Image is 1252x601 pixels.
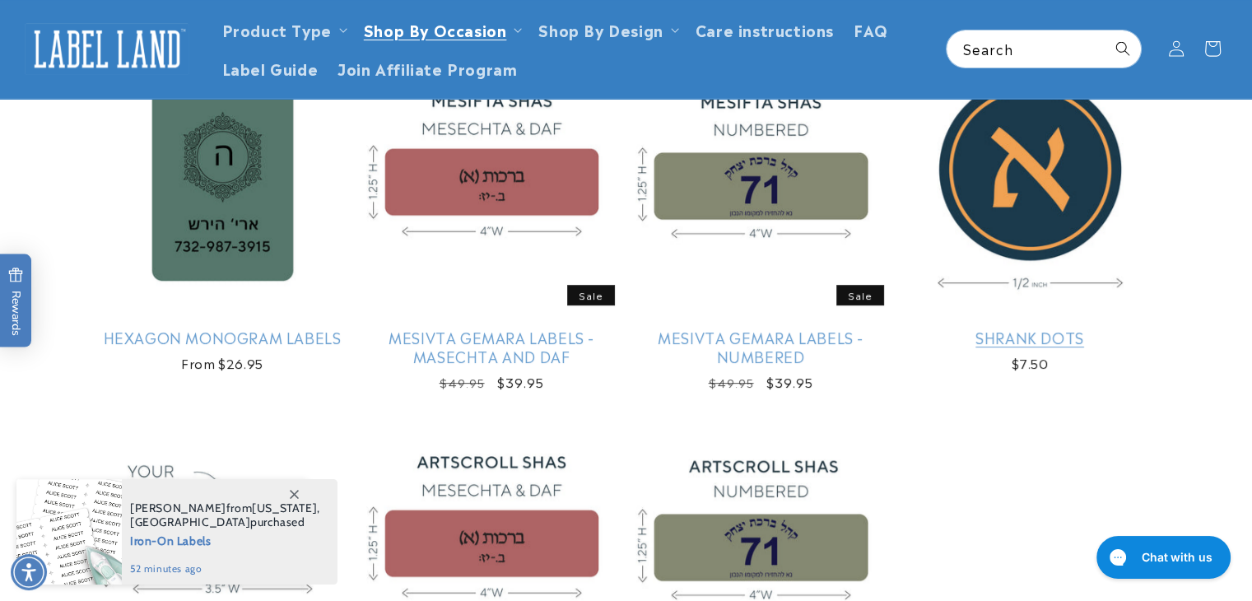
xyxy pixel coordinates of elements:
[212,10,354,49] summary: Product Type
[130,561,320,576] span: 52 minutes ago
[538,18,663,40] a: Shop By Design
[1105,30,1141,67] button: Search
[130,501,320,529] span: from , purchased
[19,17,196,81] a: Label Land
[854,20,888,39] span: FAQ
[11,554,47,590] div: Accessibility Menu
[328,49,527,87] a: Join Affiliate Program
[8,268,24,336] span: Rewards
[528,10,685,49] summary: Shop By Design
[899,328,1161,347] a: Shrank Dots
[222,58,319,77] span: Label Guide
[337,58,517,77] span: Join Affiliate Program
[130,529,320,550] span: Iron-On Labels
[252,501,317,515] span: [US_STATE]
[686,10,844,49] a: Care instructions
[212,49,328,87] a: Label Guide
[222,18,332,40] a: Product Type
[91,328,354,347] a: Hexagon Monogram Labels
[844,10,898,49] a: FAQ
[25,23,189,74] img: Label Land
[130,515,250,529] span: [GEOGRAPHIC_DATA]
[696,20,834,39] span: Care instructions
[630,328,892,366] a: Mesivta Gemara Labels - Numbered
[1088,530,1236,585] iframe: Gorgias live chat messenger
[354,10,529,49] summary: Shop By Occasion
[13,469,208,519] iframe: Sign Up via Text for Offers
[361,328,623,366] a: Mesivta Gemara Labels - Masechta and Daf
[364,20,507,39] span: Shop By Occasion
